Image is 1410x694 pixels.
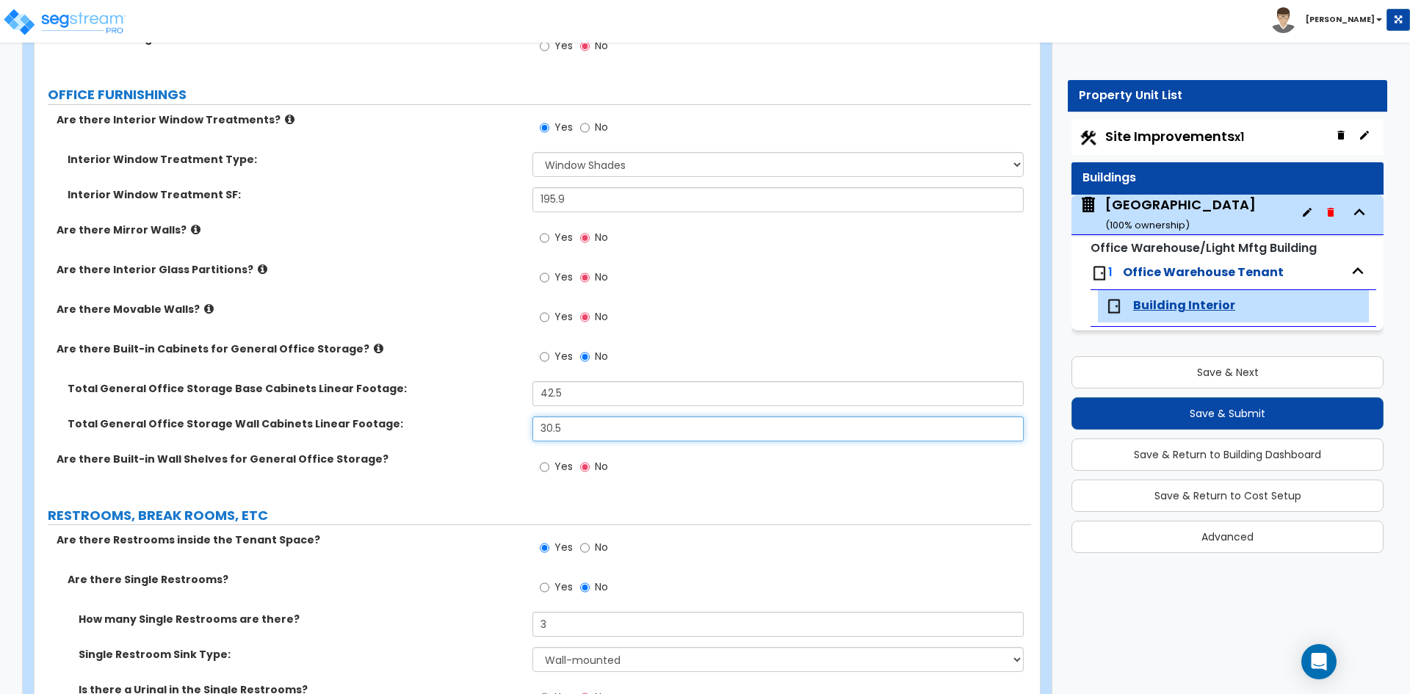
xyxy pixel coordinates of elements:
[1105,195,1256,233] div: [GEOGRAPHIC_DATA]
[1133,297,1235,314] span: Building Interior
[285,114,294,125] i: click for more info!
[1071,438,1384,471] button: Save & Return to Building Dashboard
[554,349,573,364] span: Yes
[595,230,608,245] span: No
[1105,218,1190,232] small: ( 100 % ownership)
[595,270,608,284] span: No
[68,416,521,431] label: Total General Office Storage Wall Cabinets Linear Footage:
[79,612,521,626] label: How many Single Restrooms are there?
[258,264,267,275] i: click for more info!
[554,579,573,594] span: Yes
[204,303,214,314] i: click for more info!
[57,532,521,547] label: Are there Restrooms inside the Tenant Space?
[57,302,521,317] label: Are there Movable Walls?
[595,120,608,134] span: No
[68,152,521,167] label: Interior Window Treatment Type:
[1091,239,1317,256] small: Office Warehouse/Light Mftg Building
[57,223,521,237] label: Are there Mirror Walls?
[1071,356,1384,388] button: Save & Next
[1079,195,1256,233] span: Main Building
[554,270,573,284] span: Yes
[580,120,590,136] input: No
[540,540,549,556] input: Yes
[191,224,200,235] i: click for more info!
[540,349,549,365] input: Yes
[1071,480,1384,512] button: Save & Return to Cost Setup
[1071,521,1384,553] button: Advanced
[68,381,521,396] label: Total General Office Storage Base Cabinets Linear Footage:
[580,349,590,365] input: No
[540,230,549,246] input: Yes
[540,38,549,54] input: Yes
[554,309,573,324] span: Yes
[540,309,549,325] input: Yes
[374,343,383,354] i: click for more info!
[1091,264,1108,282] img: door.png
[554,540,573,554] span: Yes
[57,341,521,356] label: Are there Built-in Cabinets for General Office Storage?
[1108,264,1113,281] span: 1
[580,38,590,54] input: No
[68,572,521,587] label: Are there Single Restrooms?
[554,230,573,245] span: Yes
[57,262,521,277] label: Are there Interior Glass Partitions?
[580,459,590,475] input: No
[68,187,521,202] label: Interior Window Treatment SF:
[1105,297,1123,315] img: door.png
[2,7,127,37] img: logo_pro_r.png
[57,452,521,466] label: Are there Built-in Wall Shelves for General Office Storage?
[1079,87,1376,104] div: Property Unit List
[595,349,608,364] span: No
[580,579,590,596] input: No
[554,38,573,53] span: Yes
[580,309,590,325] input: No
[595,540,608,554] span: No
[540,270,549,286] input: Yes
[48,85,1031,104] label: OFFICE FURNISHINGS
[554,120,573,134] span: Yes
[1301,644,1337,679] div: Open Intercom Messenger
[1306,14,1375,25] b: [PERSON_NAME]
[540,120,549,136] input: Yes
[540,459,549,475] input: Yes
[1079,129,1098,148] img: Construction.png
[1270,7,1296,33] img: avatar.png
[540,579,549,596] input: Yes
[580,230,590,246] input: No
[1082,170,1373,187] div: Buildings
[79,647,521,662] label: Single Restroom Sink Type:
[48,506,1031,525] label: RESTROOMS, BREAK ROOMS, ETC
[1071,397,1384,430] button: Save & Submit
[57,112,521,127] label: Are there Interior Window Treatments?
[595,459,608,474] span: No
[1123,264,1284,281] span: Office Warehouse Tenant
[595,579,608,594] span: No
[595,309,608,324] span: No
[580,270,590,286] input: No
[1079,195,1098,214] img: building.svg
[580,540,590,556] input: No
[554,459,573,474] span: Yes
[1105,127,1244,145] span: Site Improvements
[1234,129,1244,145] small: x1
[595,38,608,53] span: No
